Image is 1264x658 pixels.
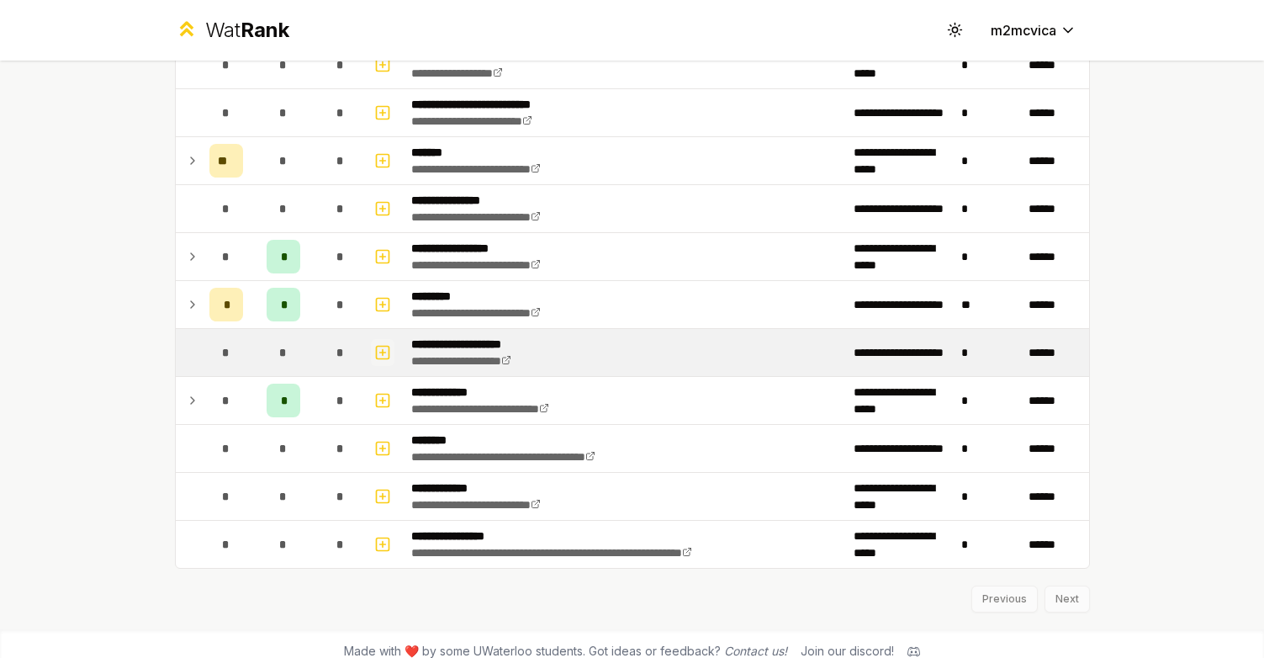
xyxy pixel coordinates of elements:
a: WatRank [175,17,290,44]
a: Contact us! [724,644,787,658]
span: Rank [241,18,289,42]
span: m2mcvica [991,20,1056,40]
div: Wat [205,17,289,44]
button: m2mcvica [977,15,1090,45]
